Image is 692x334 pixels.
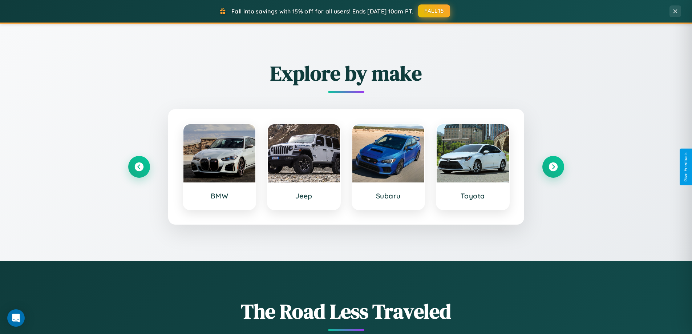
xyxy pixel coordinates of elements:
div: Open Intercom Messenger [7,309,25,327]
h2: Explore by make [128,59,564,87]
h3: Toyota [444,192,502,200]
span: Fall into savings with 15% off for all users! Ends [DATE] 10am PT. [231,8,413,15]
h3: Jeep [275,192,333,200]
button: FALL15 [418,4,450,17]
h3: Subaru [360,192,417,200]
h3: BMW [191,192,248,200]
div: Give Feedback [683,152,688,182]
h1: The Road Less Traveled [128,297,564,325]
